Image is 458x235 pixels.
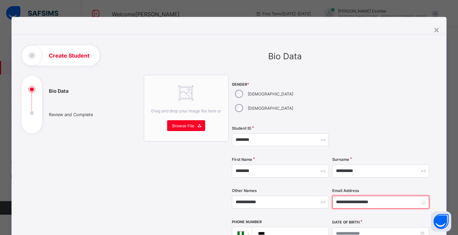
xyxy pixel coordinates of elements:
[232,157,252,162] label: First Name
[332,220,360,225] label: Date of Birth
[232,188,257,193] label: Other Names
[248,91,293,97] label: [DEMOGRAPHIC_DATA]
[232,220,262,224] label: Phone Number
[151,108,221,113] span: Drag and drop your image file here or
[268,51,302,61] span: Bio Data
[172,123,194,128] span: Browse File
[232,126,251,131] label: Student ID
[248,106,293,111] label: [DEMOGRAPHIC_DATA]
[332,157,349,162] label: Surname
[144,75,228,142] div: Drag and drop your image file here orBrowse File
[433,24,440,35] div: ×
[431,211,451,232] button: Open asap
[232,82,329,87] span: Gender
[332,188,359,193] label: Email Address
[49,53,89,58] h1: Create Student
